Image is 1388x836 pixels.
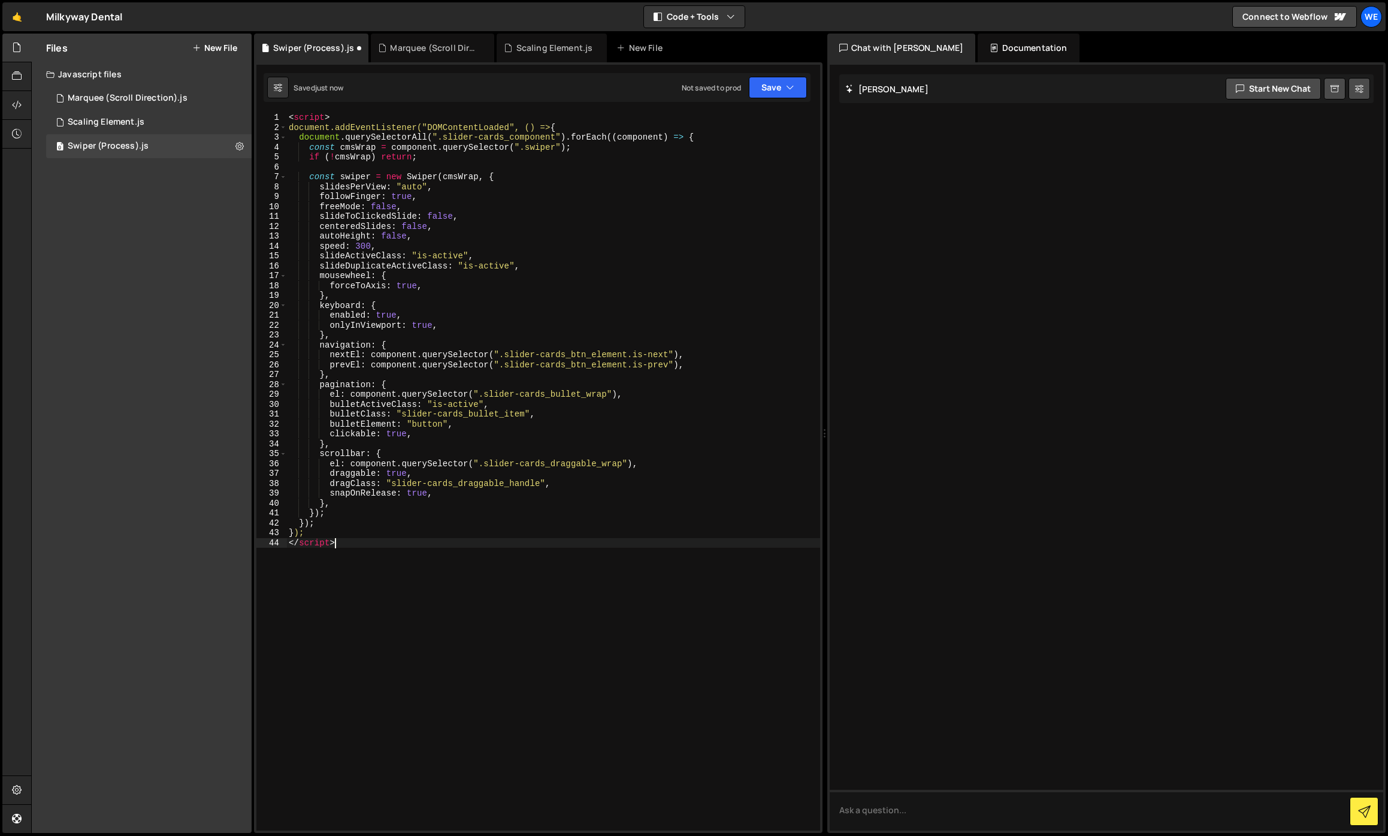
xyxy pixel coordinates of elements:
[256,360,287,370] div: 26
[192,43,237,53] button: New File
[256,479,287,489] div: 38
[256,261,287,271] div: 16
[256,242,287,252] div: 14
[256,143,287,153] div: 4
[1226,78,1321,99] button: Start new chat
[256,380,287,390] div: 28
[256,499,287,509] div: 40
[56,143,63,152] span: 0
[256,350,287,360] div: 25
[256,370,287,380] div: 27
[978,34,1079,62] div: Documentation
[256,113,287,123] div: 1
[256,508,287,518] div: 41
[256,212,287,222] div: 11
[46,110,252,134] div: 16363/44236.js
[256,528,287,538] div: 43
[256,231,287,242] div: 13
[46,10,122,24] div: Milkyway Dental
[256,429,287,439] div: 33
[256,281,287,291] div: 18
[256,409,287,419] div: 31
[827,34,976,62] div: Chat with [PERSON_NAME]
[256,449,287,459] div: 35
[256,182,287,192] div: 8
[46,41,68,55] h2: Files
[256,400,287,410] div: 30
[256,301,287,311] div: 20
[256,538,287,548] div: 44
[256,123,287,133] div: 2
[256,271,287,281] div: 17
[256,459,287,469] div: 36
[256,152,287,162] div: 5
[256,469,287,479] div: 37
[68,141,149,152] div: Swiper (Process).js
[390,42,480,54] div: Marquee (Scroll Direction).js
[256,321,287,331] div: 22
[749,77,807,98] button: Save
[616,42,667,54] div: New File
[46,134,252,158] div: 16363/44810.js
[256,172,287,182] div: 7
[256,488,287,499] div: 39
[256,222,287,232] div: 12
[256,192,287,202] div: 9
[256,162,287,173] div: 6
[46,86,252,110] div: 16363/44669.js
[644,6,745,28] button: Code + Tools
[256,390,287,400] div: 29
[294,83,343,93] div: Saved
[256,202,287,212] div: 10
[1232,6,1357,28] a: Connect to Webflow
[68,117,144,128] div: Scaling Element.js
[315,83,343,93] div: just now
[256,310,287,321] div: 21
[2,2,32,31] a: 🤙
[845,83,929,95] h2: [PERSON_NAME]
[256,132,287,143] div: 3
[256,419,287,430] div: 32
[273,42,354,54] div: Swiper (Process).js
[516,42,593,54] div: Scaling Element.js
[1360,6,1382,28] a: We
[256,340,287,351] div: 24
[256,291,287,301] div: 19
[256,251,287,261] div: 15
[682,83,742,93] div: Not saved to prod
[32,62,252,86] div: Javascript files
[256,518,287,529] div: 42
[68,93,188,104] div: Marquee (Scroll Direction).js
[256,439,287,449] div: 34
[256,330,287,340] div: 23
